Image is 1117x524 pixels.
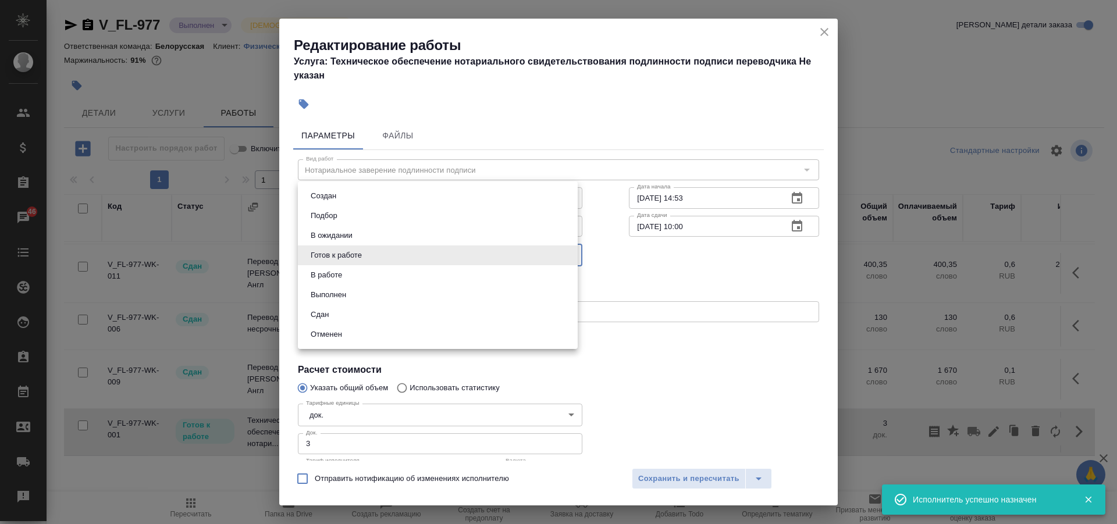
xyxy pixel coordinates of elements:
[307,288,350,301] button: Выполнен
[307,269,346,281] button: В работе
[1076,494,1100,505] button: Закрыть
[307,328,346,341] button: Отменен
[307,209,341,222] button: Подбор
[307,190,340,202] button: Создан
[307,229,356,242] button: В ожидании
[307,308,332,321] button: Сдан
[307,249,365,262] button: Готов к работе
[913,494,1066,505] div: Исполнитель успешно назначен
